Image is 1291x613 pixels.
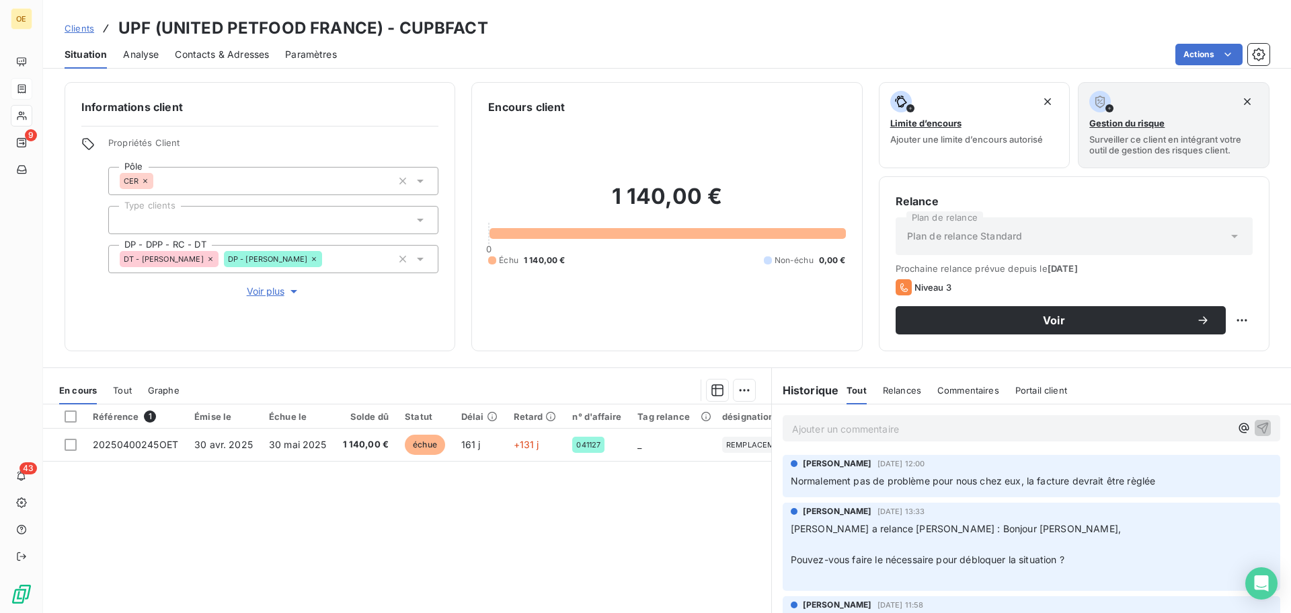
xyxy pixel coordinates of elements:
[1245,567,1278,600] div: Open Intercom Messenger
[896,263,1253,274] span: Prochaine relance prévue depuis le
[120,214,130,226] input: Ajouter une valeur
[488,99,565,115] h6: Encours client
[113,385,132,396] span: Tout
[228,255,308,263] span: DP - [PERSON_NAME]
[726,441,785,449] span: REMPLACEMENT IMPRIMANTE MARKEM
[343,438,389,452] span: 1 140,00 €
[1048,263,1078,274] span: [DATE]
[937,385,999,396] span: Commentaires
[124,255,204,263] span: DT - [PERSON_NAME]
[637,439,641,450] span: _
[118,16,488,40] h3: UPF (UNITED PETFOOD FRANCE) - CUPBFACT
[791,475,1156,486] span: Normalement pas de problème pour nous chez eux, la facture devrait être règlée
[25,129,37,141] span: 9
[269,439,327,450] span: 30 mai 2025
[65,22,94,35] a: Clients
[461,411,498,422] div: Délai
[59,385,97,396] span: En cours
[148,385,180,396] span: Graphe
[803,458,872,470] span: [PERSON_NAME]
[877,460,925,468] span: [DATE] 12:00
[93,439,178,450] span: 20250400245OET
[896,306,1226,334] button: Voir
[461,439,481,450] span: 161 j
[108,137,438,156] span: Propriétés Client
[1078,82,1269,168] button: Gestion du risqueSurveiller ce client en intégrant votre outil de gestion des risques client.
[108,284,438,299] button: Voir plus
[405,411,445,422] div: Statut
[247,285,301,298] span: Voir plus
[791,554,1064,565] span: Pouvez-vous faire le nécessaire pour débloquer la situation ?
[488,183,845,223] h2: 1 140,00 €
[883,385,921,396] span: Relances
[879,82,1070,168] button: Limite d’encoursAjouter une limite d’encours autorisé
[19,462,37,474] span: 43
[153,175,164,187] input: Ajouter une valeur
[343,411,389,422] div: Solde dû
[81,99,438,115] h6: Informations client
[576,441,600,449] span: 041127
[775,254,814,266] span: Non-échu
[269,411,327,422] div: Échue le
[322,253,333,265] input: Ajouter une valeur
[1015,385,1067,396] span: Portail client
[896,193,1253,209] h6: Relance
[65,23,94,34] span: Clients
[11,8,32,30] div: OE
[514,411,557,422] div: Retard
[877,507,925,515] span: [DATE] 13:33
[819,254,846,266] span: 0,00 €
[194,439,253,450] span: 30 avr. 2025
[499,254,518,266] span: Échu
[1089,118,1165,129] span: Gestion du risque
[175,48,269,61] span: Contacts & Adresses
[877,601,924,609] span: [DATE] 11:58
[124,177,139,185] span: CER
[65,48,107,61] span: Situation
[405,435,445,455] span: échue
[11,583,32,605] img: Logo LeanPay
[123,48,159,61] span: Analyse
[194,411,253,422] div: Émise le
[285,48,337,61] span: Paramètres
[890,118,962,129] span: Limite d’encours
[907,229,1023,243] span: Plan de relance Standard
[803,599,872,611] span: [PERSON_NAME]
[144,410,156,423] span: 1
[772,382,839,398] h6: Historique
[1089,134,1258,155] span: Surveiller ce client en intégrant votre outil de gestion des risques client.
[93,410,178,423] div: Référence
[722,411,789,422] div: désignation
[486,244,492,254] span: 0
[637,411,706,422] div: Tag relance
[890,134,1043,145] span: Ajouter une limite d’encours autorisé
[791,523,1121,534] span: [PERSON_NAME] a relance [PERSON_NAME] : Bonjour [PERSON_NAME],
[1175,44,1243,65] button: Actions
[847,385,867,396] span: Tout
[514,439,539,450] span: +131 j
[524,254,565,266] span: 1 140,00 €
[803,505,872,517] span: [PERSON_NAME]
[914,282,951,293] span: Niveau 3
[912,315,1196,326] span: Voir
[572,411,621,422] div: n° d'affaire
